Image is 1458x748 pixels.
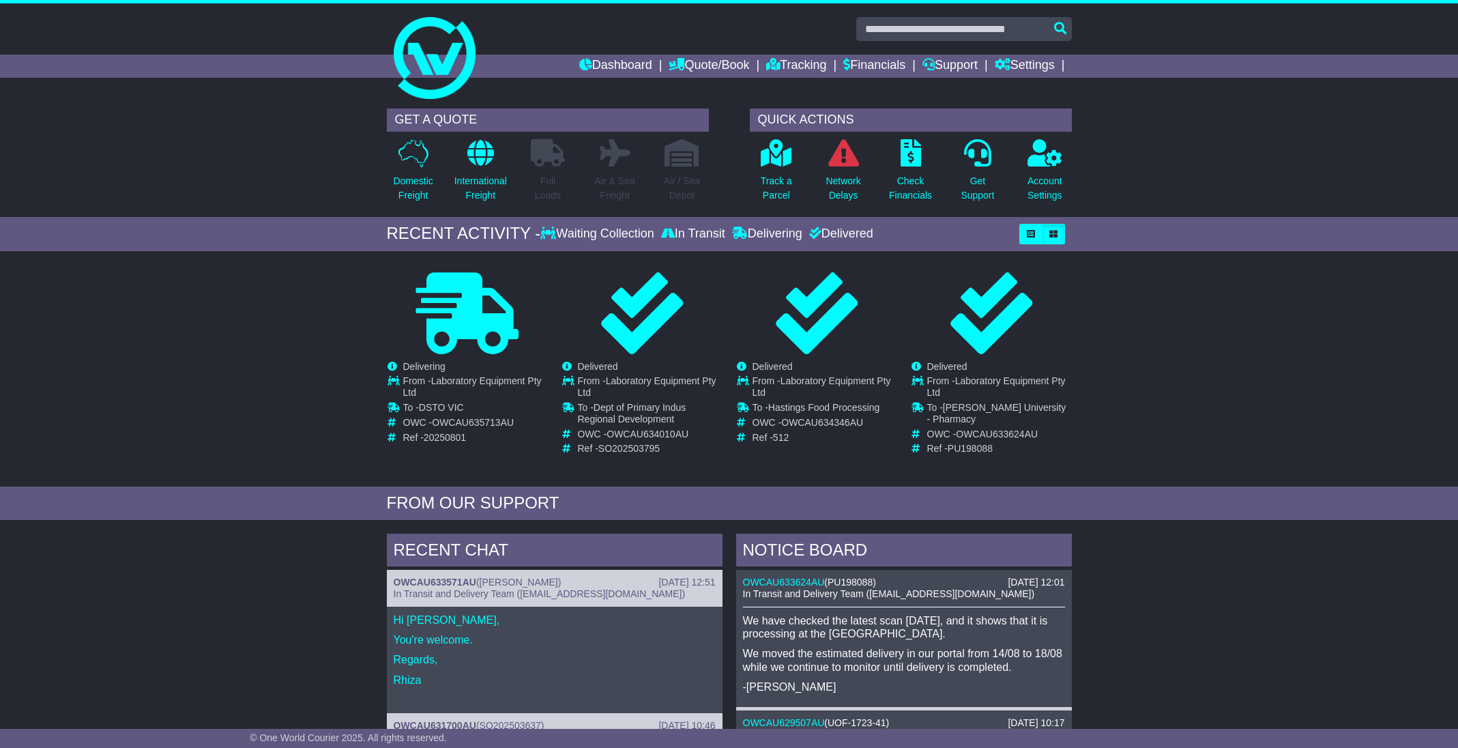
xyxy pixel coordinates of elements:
a: Quote/Book [669,55,749,78]
span: SO202503637 [480,720,541,731]
span: Dept of Primary Indus Regional Development [578,402,686,425]
td: From - [578,375,722,402]
a: DomesticFreight [392,139,433,210]
span: © One World Courier 2025. All rights reserved. [250,732,447,743]
a: Financials [843,55,905,78]
a: GetSupport [960,139,995,210]
span: Delivering [403,361,446,372]
p: We moved the estimated delivery in our portal from 14/08 to 18/08 while we continue to monitor un... [743,647,1065,673]
div: In Transit [658,227,729,242]
td: From - [927,375,1071,402]
td: OWC - [753,417,896,432]
span: Delivered [753,361,793,372]
div: [DATE] 10:46 [658,720,715,732]
p: Full Loads [531,174,565,203]
span: OWCAU634346AU [781,417,863,428]
td: Ref - [403,432,547,444]
div: FROM OUR SUPPORT [387,493,1072,513]
p: You're welcome. [394,633,716,646]
p: Rhiza [394,674,716,687]
td: To - [403,402,547,417]
p: Account Settings [1027,174,1062,203]
td: To - [753,402,896,417]
span: PU198088 [948,443,993,454]
a: Track aParcel [760,139,793,210]
p: Domestic Freight [393,174,433,203]
div: GET A QUOTE [387,109,709,132]
span: PU198088 [828,577,873,588]
td: OWC - [578,429,722,444]
div: RECENT CHAT [387,534,723,571]
p: Track a Parcel [761,174,792,203]
span: [PERSON_NAME] University - Pharmacy [927,402,1066,425]
div: Delivering [729,227,806,242]
a: OWCAU629507AU [743,717,825,728]
p: Air & Sea Freight [595,174,635,203]
span: 512 [773,432,789,443]
span: OWCAU634010AU [607,429,688,440]
div: ( ) [394,577,716,588]
td: From - [753,375,896,402]
div: ( ) [394,720,716,732]
td: Ref - [578,443,722,455]
span: OWCAU633624AU [956,429,1038,440]
a: Dashboard [579,55,652,78]
span: Laboratory Equipment Pty Ltd [403,375,542,398]
span: Laboratory Equipment Pty Ltd [578,375,716,398]
span: Delivered [927,361,967,372]
p: Air / Sea Depot [664,174,701,203]
a: OWCAU631700AU [394,720,476,731]
div: ( ) [743,577,1065,588]
td: Ref - [927,443,1071,455]
a: NetworkDelays [825,139,861,210]
td: To - [927,402,1071,429]
p: Network Delays [826,174,860,203]
div: NOTICE BOARD [736,534,1072,571]
p: Get Support [961,174,994,203]
td: OWC - [403,417,547,432]
a: Support [922,55,978,78]
p: International Freight [454,174,507,203]
td: OWC - [927,429,1071,444]
a: AccountSettings [1027,139,1063,210]
a: CheckFinancials [888,139,933,210]
p: Hi [PERSON_NAME], [394,614,716,627]
span: In Transit and Delivery Team ([EMAIL_ADDRESS][DOMAIN_NAME]) [743,588,1035,599]
span: DSTO VIC [419,402,464,413]
a: Tracking [766,55,826,78]
div: [DATE] 10:17 [1008,717,1064,729]
span: UOF-1723-41 [828,717,886,728]
div: RECENT ACTIVITY - [387,224,541,244]
a: OWCAU633624AU [743,577,825,588]
p: -[PERSON_NAME] [743,680,1065,693]
span: Delivered [578,361,618,372]
span: [PERSON_NAME] [480,577,558,588]
div: [DATE] 12:01 [1008,577,1064,588]
span: Laboratory Equipment Pty Ltd [753,375,891,398]
a: Settings [995,55,1055,78]
div: QUICK ACTIONS [750,109,1072,132]
td: From - [403,375,547,402]
span: Hastings Food Processing [768,402,879,413]
span: In Transit and Delivery Team ([EMAIL_ADDRESS][DOMAIN_NAME]) [394,588,686,599]
a: OWCAU633571AU [394,577,476,588]
td: Ref - [753,432,896,444]
div: ( ) [743,717,1065,729]
span: OWCAU635713AU [432,417,514,428]
span: Laboratory Equipment Pty Ltd [927,375,1066,398]
span: SO202503795 [598,443,660,454]
p: Regards, [394,653,716,666]
span: 20250801 [424,432,466,443]
p: Check Financials [889,174,932,203]
div: [DATE] 12:51 [658,577,715,588]
a: InternationalFreight [454,139,508,210]
p: We have checked the latest scan [DATE], and it shows that it is processing at the [GEOGRAPHIC_DATA]. [743,614,1065,640]
td: To - [578,402,722,429]
div: Delivered [806,227,873,242]
div: Waiting Collection [540,227,657,242]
